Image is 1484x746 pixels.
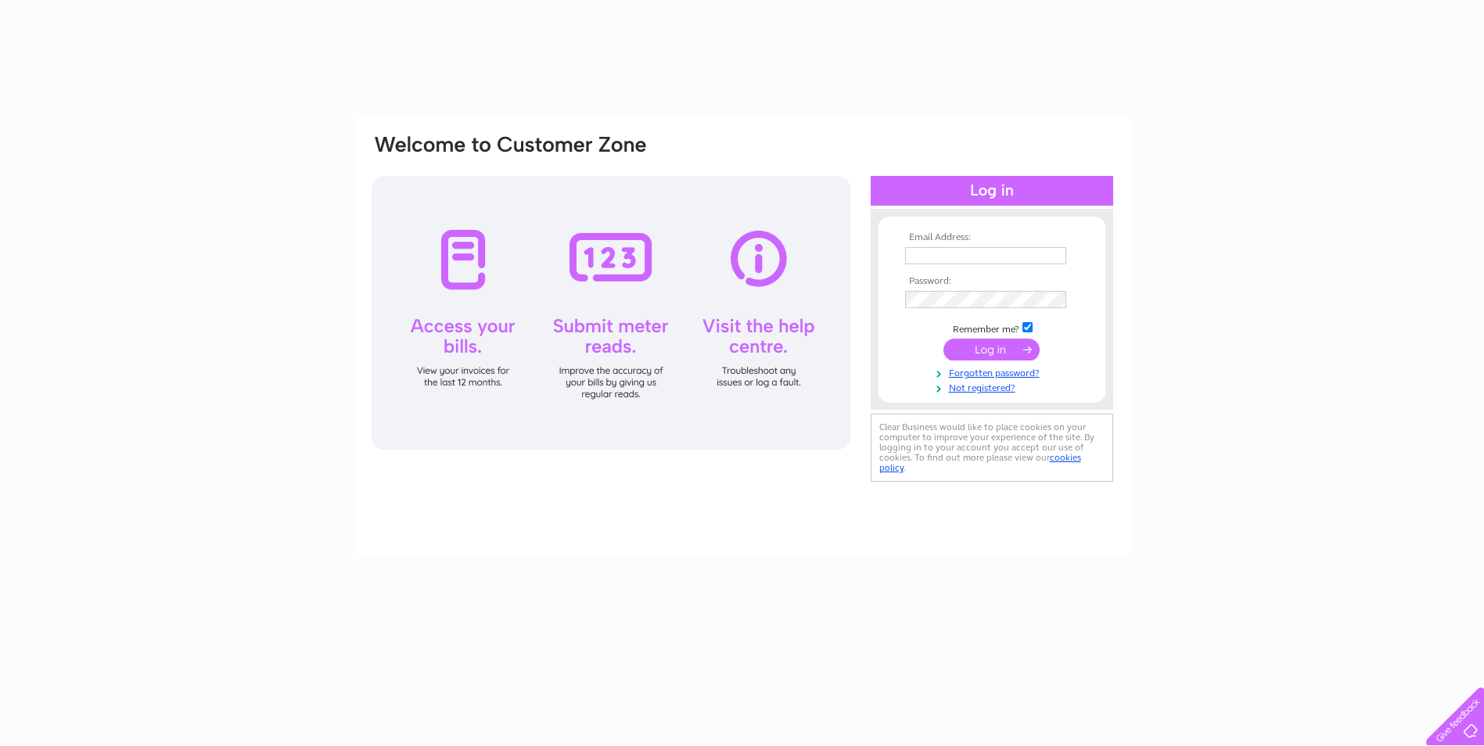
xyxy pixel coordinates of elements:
[901,276,1083,287] th: Password:
[879,452,1081,473] a: cookies policy
[943,339,1040,360] input: Submit
[901,320,1083,335] td: Remember me?
[905,364,1083,379] a: Forgotten password?
[905,379,1083,394] a: Not registered?
[871,414,1113,482] div: Clear Business would like to place cookies on your computer to improve your experience of the sit...
[901,232,1083,243] th: Email Address:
